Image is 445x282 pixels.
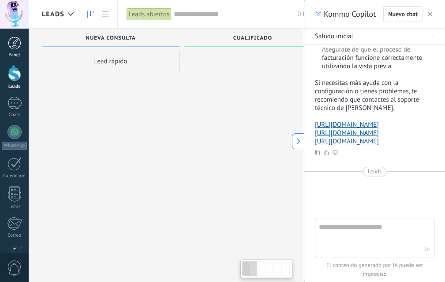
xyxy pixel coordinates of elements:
a: [URL][DOMAIN_NAME] [315,137,379,146]
span: Nuevo chat [388,11,418,17]
span: 0 leads: [297,10,319,18]
button: Saludo inicial [304,29,445,45]
a: [URL][DOMAIN_NAME] [315,121,379,129]
div: WhatsApp [2,142,27,150]
div: Leads [2,84,27,90]
div: Nueva consulta [46,35,175,43]
span: Kommo Copilot [324,9,376,19]
span: Leads [368,167,381,176]
div: Leads abiertos [127,8,172,21]
div: Calendario [2,173,27,179]
div: Listas [2,204,27,210]
span: Leads [42,10,64,18]
div: Lead rápido [42,50,179,72]
a: Leads [83,6,98,23]
p: Si necesitas más ayuda con la configuración o tienes problemas, te recomiendo que contactes al so... [315,79,424,112]
div: Cualificado [188,35,317,43]
span: El contenido generado por IA puede ser impreciso [315,261,434,278]
span: Nueva consulta [86,35,135,41]
div: Chats [2,112,27,118]
div: Correo [2,233,27,238]
span: Saludo inicial [315,32,353,41]
button: Nuevo chat [383,6,423,22]
div: Panel [2,52,27,58]
a: [URL][DOMAIN_NAME] [315,129,379,137]
p: : Asegúrate de que el proceso de facturación funcione correctamente utilizando la vista previa. [322,37,424,70]
span: Cualificado [233,35,273,41]
a: Lista [98,6,113,23]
